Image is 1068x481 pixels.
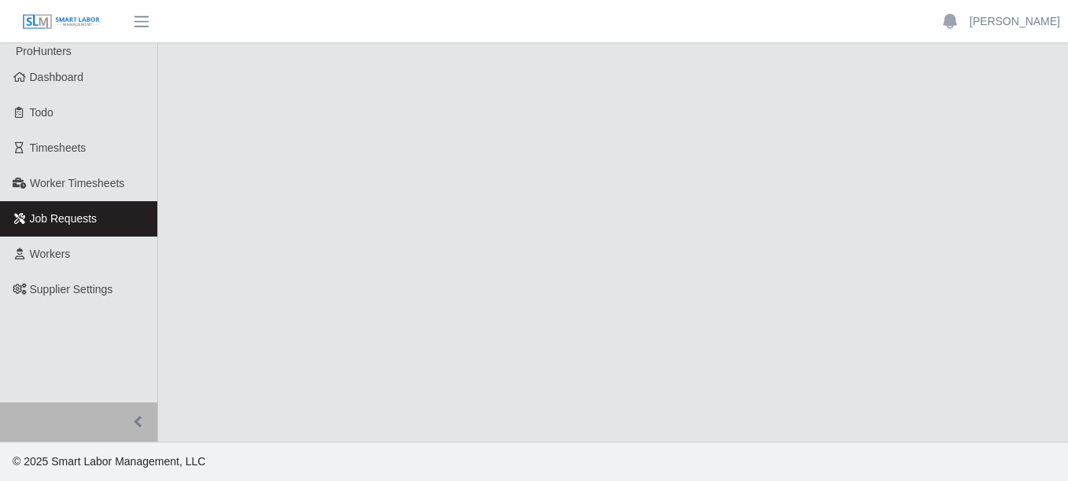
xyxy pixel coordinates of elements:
[30,212,98,225] span: Job Requests
[30,248,71,260] span: Workers
[30,106,53,119] span: Todo
[16,45,72,57] span: ProHunters
[30,141,87,154] span: Timesheets
[13,455,205,468] span: © 2025 Smart Labor Management, LLC
[22,13,101,31] img: SLM Logo
[30,71,84,83] span: Dashboard
[30,283,113,296] span: Supplier Settings
[30,177,124,189] span: Worker Timesheets
[970,13,1060,30] a: [PERSON_NAME]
